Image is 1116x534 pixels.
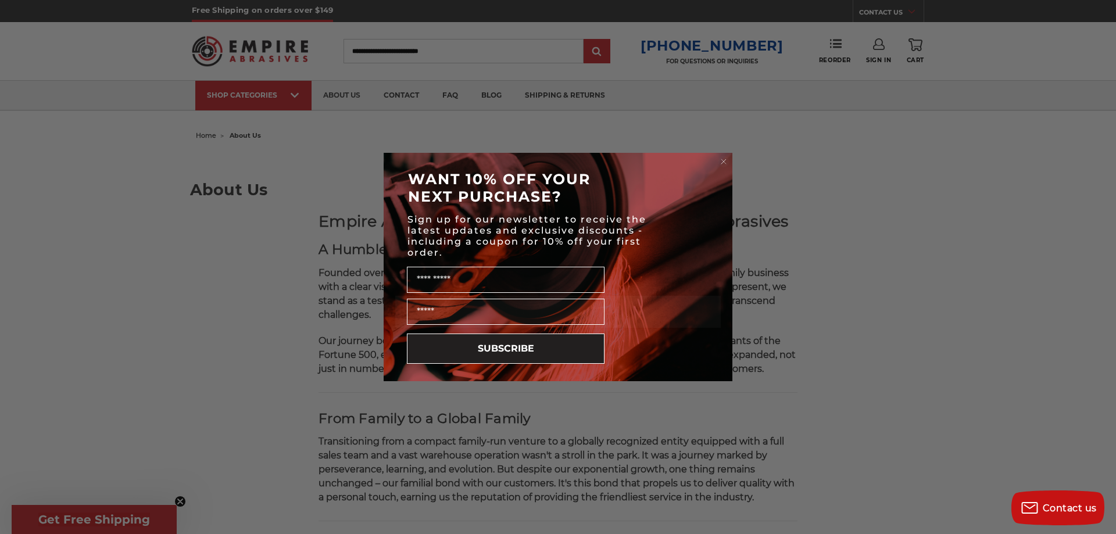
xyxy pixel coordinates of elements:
[1011,490,1104,525] button: Contact us
[407,299,604,325] input: Email
[407,334,604,364] button: SUBSCRIBE
[718,156,729,167] button: Close dialog
[1043,503,1097,514] span: Contact us
[408,170,591,205] span: WANT 10% OFF YOUR NEXT PURCHASE?
[407,214,646,258] span: Sign up for our newsletter to receive the latest updates and exclusive discounts - including a co...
